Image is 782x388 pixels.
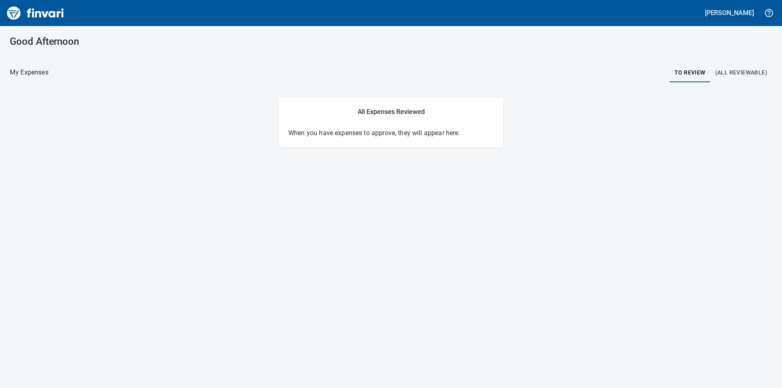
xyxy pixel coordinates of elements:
[288,107,494,116] h5: All Expenses Reviewed
[674,68,705,78] span: To Review
[10,68,48,77] nav: breadcrumb
[10,68,48,77] p: My Expenses
[5,3,66,23] img: Finvari
[703,7,756,19] button: [PERSON_NAME]
[288,128,494,138] p: When you have expenses to approve, they will appear here.
[715,68,767,78] span: (All Reviewable)
[705,9,754,17] h5: [PERSON_NAME]
[10,36,251,47] h3: Good Afternoon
